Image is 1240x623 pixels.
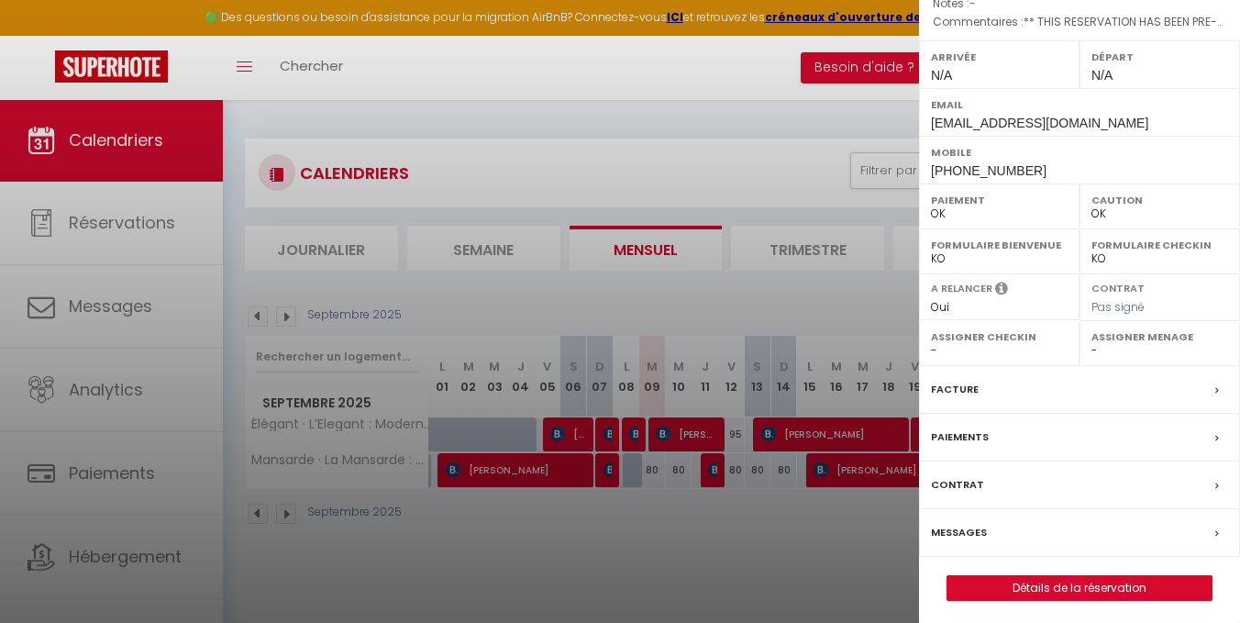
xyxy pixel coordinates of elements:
label: Formulaire Checkin [1091,236,1228,254]
span: [EMAIL_ADDRESS][DOMAIN_NAME] [931,116,1148,130]
label: Email [931,95,1228,114]
label: Mobile [931,143,1228,161]
label: Assigner Checkin [931,328,1068,346]
button: Détails de la réservation [947,575,1212,601]
span: [PHONE_NUMBER] [931,163,1046,178]
label: Formulaire Bienvenue [931,236,1068,254]
label: Départ [1091,48,1228,66]
label: Caution [1091,191,1228,209]
a: Détails de la réservation [947,576,1212,600]
label: Messages [931,523,987,542]
span: Pas signé [1091,299,1145,315]
span: N/A [931,68,952,83]
label: Assigner Menage [1091,328,1228,346]
i: Sélectionner OUI si vous souhaiter envoyer les séquences de messages post-checkout [995,281,1008,301]
span: N/A [1091,68,1113,83]
button: Ouvrir le widget de chat LiveChat [15,7,70,62]
label: Contrat [1091,281,1145,293]
label: A relancer [931,281,992,296]
label: Paiements [931,428,989,447]
label: Arrivée [931,48,1068,66]
label: Paiement [931,191,1068,209]
p: Commentaires : [933,13,1226,31]
label: Facture [931,380,979,399]
label: Contrat [931,475,984,495]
